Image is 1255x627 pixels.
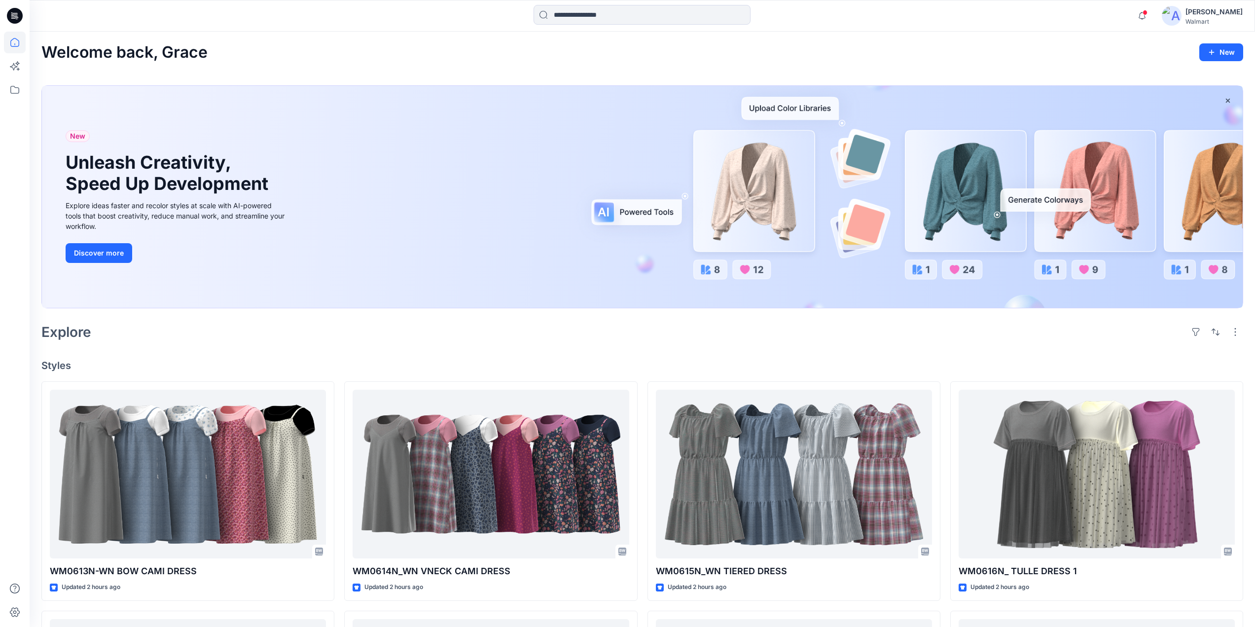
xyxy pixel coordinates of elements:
p: Updated 2 hours ago [364,582,423,592]
p: Updated 2 hours ago [62,582,120,592]
a: WM0614N_WN VNECK CAMI DRESS [353,390,629,559]
h1: Unleash Creativity, Speed Up Development [66,152,273,194]
div: Walmart [1185,18,1243,25]
div: Explore ideas faster and recolor styles at scale with AI-powered tools that boost creativity, red... [66,200,287,231]
button: New [1199,43,1243,61]
p: WM0615N_WN TIERED DRESS [656,564,932,578]
a: Discover more [66,243,287,263]
h2: Explore [41,324,91,340]
div: [PERSON_NAME] [1185,6,1243,18]
h2: Welcome back, Grace [41,43,208,62]
p: Updated 2 hours ago [668,582,726,592]
a: WM0613N-WN BOW CAMI DRESS [50,390,326,559]
img: avatar [1162,6,1182,26]
p: WM0614N_WN VNECK CAMI DRESS [353,564,629,578]
span: New [70,130,85,142]
a: WM0615N_WN TIERED DRESS [656,390,932,559]
p: Updated 2 hours ago [970,582,1029,592]
a: WM0616N_ TULLE DRESS 1 [959,390,1235,559]
h4: Styles [41,360,1243,371]
button: Discover more [66,243,132,263]
p: WM0616N_ TULLE DRESS 1 [959,564,1235,578]
p: WM0613N-WN BOW CAMI DRESS [50,564,326,578]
